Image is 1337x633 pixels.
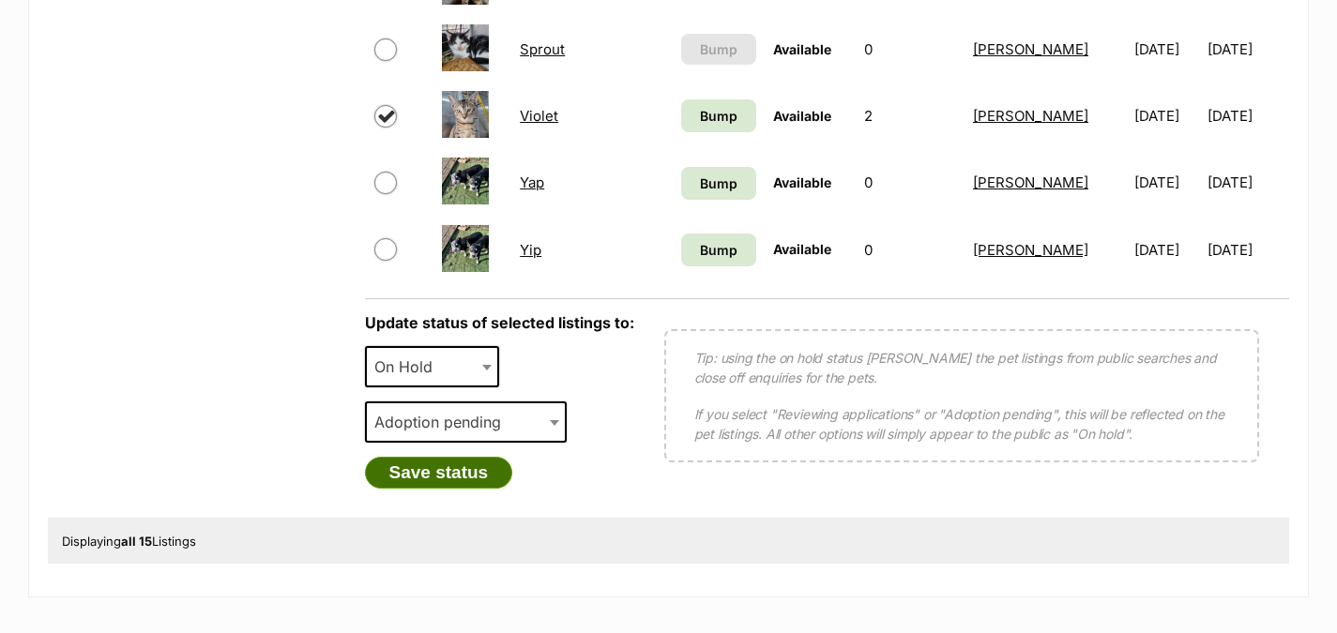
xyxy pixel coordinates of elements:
[365,401,567,443] span: Adoption pending
[681,234,755,266] a: Bump
[1127,17,1206,82] td: [DATE]
[1127,83,1206,148] td: [DATE]
[700,240,737,260] span: Bump
[520,40,565,58] a: Sprout
[62,534,196,549] span: Displaying Listings
[773,108,831,124] span: Available
[857,218,964,282] td: 0
[973,173,1088,191] a: [PERSON_NAME]
[681,167,755,200] a: Bump
[700,106,737,126] span: Bump
[520,107,558,125] a: Violet
[973,40,1088,58] a: [PERSON_NAME]
[365,313,634,332] label: Update status of selected listings to:
[365,457,513,489] button: Save status
[681,99,755,132] a: Bump
[857,150,964,215] td: 0
[1208,218,1287,282] td: [DATE]
[700,173,737,193] span: Bump
[694,404,1229,444] p: If you select "Reviewing applications" or "Adoption pending", this will be reflected on the pet l...
[1208,150,1287,215] td: [DATE]
[973,107,1088,125] a: [PERSON_NAME]
[365,346,500,387] span: On Hold
[694,348,1229,387] p: Tip: using the on hold status [PERSON_NAME] the pet listings from public searches and close off e...
[520,241,541,259] a: Yip
[520,173,544,191] a: Yap
[1208,83,1287,148] td: [DATE]
[857,17,964,82] td: 0
[681,34,755,65] button: Bump
[773,174,831,190] span: Available
[773,41,831,57] span: Available
[1127,218,1206,282] td: [DATE]
[700,39,737,59] span: Bump
[857,83,964,148] td: 2
[121,534,152,549] strong: all 15
[773,241,831,257] span: Available
[973,241,1088,259] a: [PERSON_NAME]
[1127,150,1206,215] td: [DATE]
[367,409,520,435] span: Adoption pending
[1208,17,1287,82] td: [DATE]
[367,354,451,380] span: On Hold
